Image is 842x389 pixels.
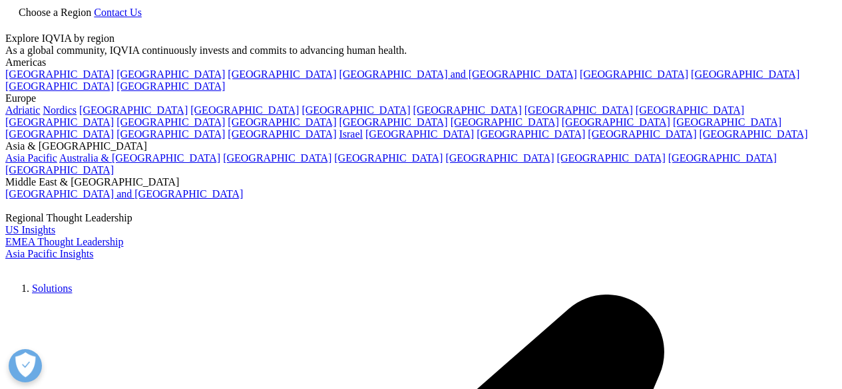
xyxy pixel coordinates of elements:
[413,104,522,116] a: [GEOGRAPHIC_DATA]
[302,104,410,116] a: [GEOGRAPHIC_DATA]
[5,45,837,57] div: As a global community, IQVIA continuously invests and commits to advancing human health.
[116,68,225,80] a: [GEOGRAPHIC_DATA]
[228,128,336,140] a: [GEOGRAPHIC_DATA]
[699,128,807,140] a: [GEOGRAPHIC_DATA]
[5,248,93,259] a: Asia Pacific Insights
[5,104,40,116] a: Adriatic
[668,152,777,164] a: [GEOGRAPHIC_DATA]
[691,68,799,80] a: [GEOGRAPHIC_DATA]
[19,7,91,18] span: Choose a Region
[339,116,447,128] a: [GEOGRAPHIC_DATA]
[79,104,188,116] a: [GEOGRAPHIC_DATA]
[5,176,837,188] div: Middle East & [GEOGRAPHIC_DATA]
[5,33,837,45] div: Explore IQVIA by region
[5,164,114,176] a: [GEOGRAPHIC_DATA]
[228,116,336,128] a: [GEOGRAPHIC_DATA]
[228,68,336,80] a: [GEOGRAPHIC_DATA]
[562,116,670,128] a: [GEOGRAPHIC_DATA]
[190,104,299,116] a: [GEOGRAPHIC_DATA]
[116,80,225,92] a: [GEOGRAPHIC_DATA]
[5,68,114,80] a: [GEOGRAPHIC_DATA]
[5,236,123,247] a: EMEA Thought Leadership
[5,152,57,164] a: Asia Pacific
[557,152,666,164] a: [GEOGRAPHIC_DATA]
[365,128,474,140] a: [GEOGRAPHIC_DATA]
[59,152,220,164] a: Australia & [GEOGRAPHIC_DATA]
[5,128,114,140] a: [GEOGRAPHIC_DATA]
[43,104,77,116] a: Nordics
[32,283,72,294] a: Solutions
[451,116,559,128] a: [GEOGRAPHIC_DATA]
[339,128,363,140] a: Israel
[94,7,142,18] a: Contact Us
[636,104,744,116] a: [GEOGRAPHIC_DATA]
[477,128,585,140] a: [GEOGRAPHIC_DATA]
[5,212,837,224] div: Regional Thought Leadership
[5,140,837,152] div: Asia & [GEOGRAPHIC_DATA]
[339,68,576,80] a: [GEOGRAPHIC_DATA] and [GEOGRAPHIC_DATA]
[673,116,781,128] a: [GEOGRAPHIC_DATA]
[5,224,55,235] a: US Insights
[5,57,837,68] div: Americas
[223,152,331,164] a: [GEOGRAPHIC_DATA]
[5,80,114,92] a: [GEOGRAPHIC_DATA]
[116,116,225,128] a: [GEOGRAPHIC_DATA]
[5,116,114,128] a: [GEOGRAPHIC_DATA]
[525,104,633,116] a: [GEOGRAPHIC_DATA]
[116,128,225,140] a: [GEOGRAPHIC_DATA]
[334,152,443,164] a: [GEOGRAPHIC_DATA]
[9,349,42,382] button: Open Preferences
[445,152,554,164] a: [GEOGRAPHIC_DATA]
[580,68,688,80] a: [GEOGRAPHIC_DATA]
[5,188,243,199] a: [GEOGRAPHIC_DATA] and [GEOGRAPHIC_DATA]
[588,128,696,140] a: [GEOGRAPHIC_DATA]
[5,92,837,104] div: Europe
